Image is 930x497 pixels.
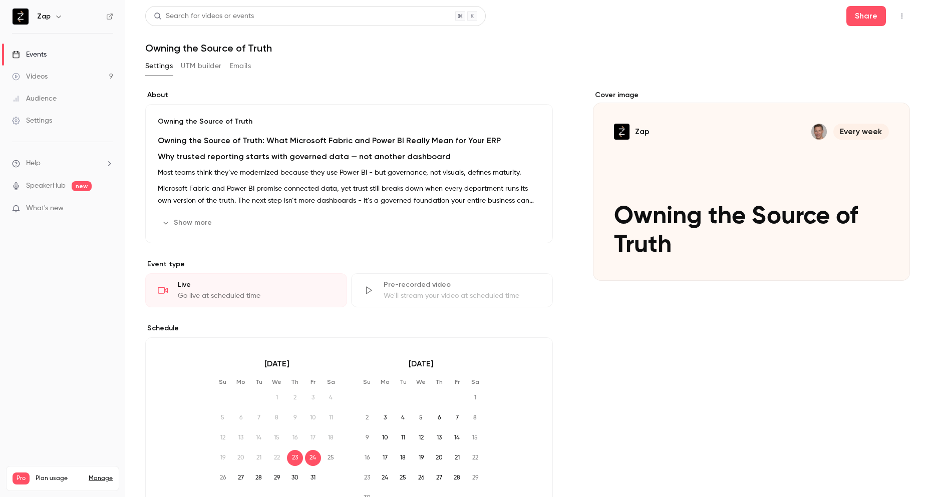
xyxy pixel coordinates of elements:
[72,181,92,191] span: new
[449,430,465,446] span: 14
[145,323,553,333] p: Schedule
[449,470,465,486] span: 28
[413,470,429,486] span: 26
[593,90,910,281] section: Cover image
[233,450,249,466] span: 20
[13,9,29,25] img: Zap
[269,410,285,426] span: 8
[467,378,483,386] p: Sa
[233,430,249,446] span: 13
[384,280,540,290] div: Pre-recorded video
[323,378,339,386] p: Sa
[145,42,910,54] h1: Owning the Source of Truth
[395,430,411,446] span: 11
[359,410,375,426] span: 2
[431,470,447,486] span: 27
[145,273,347,307] div: LiveGo live at scheduled time
[395,470,411,486] span: 25
[359,430,375,446] span: 9
[158,151,540,163] h2: Why trusted reporting starts with governed data — not another dashboard
[395,410,411,426] span: 4
[431,378,447,386] p: Th
[359,378,375,386] p: Su
[305,378,321,386] p: Fr
[431,410,447,426] span: 6
[305,450,321,466] span: 24
[26,203,64,214] span: What's new
[12,158,113,169] li: help-dropdown-opener
[215,410,231,426] span: 5
[431,430,447,446] span: 13
[431,450,447,466] span: 20
[37,12,51,22] h6: Zap
[395,450,411,466] span: 18
[359,450,375,466] span: 16
[154,11,254,22] div: Search for videos or events
[287,410,303,426] span: 9
[377,430,393,446] span: 10
[323,430,339,446] span: 18
[12,116,52,126] div: Settings
[305,390,321,406] span: 3
[269,450,285,466] span: 22
[215,378,231,386] p: Su
[467,410,483,426] span: 8
[12,72,48,82] div: Videos
[269,430,285,446] span: 15
[449,450,465,466] span: 21
[181,58,221,74] button: UTM builder
[467,450,483,466] span: 22
[467,430,483,446] span: 15
[467,470,483,486] span: 29
[158,183,540,207] p: Microsoft Fabric and Power BI promise connected data, yet trust still breaks down when every depa...
[158,117,540,127] p: Owning the Source of Truth
[287,430,303,446] span: 16
[323,390,339,406] span: 4
[449,410,465,426] span: 7
[251,430,267,446] span: 14
[251,450,267,466] span: 21
[230,58,251,74] button: Emails
[305,430,321,446] span: 17
[351,273,553,307] div: Pre-recorded videoWe'll stream your video at scheduled time
[413,410,429,426] span: 5
[26,181,66,191] a: SpeakerHub
[233,378,249,386] p: Mo
[305,410,321,426] span: 10
[158,167,540,179] p: Most teams think they’ve modernized because they use Power BI - but governance, not visuals, defi...
[323,450,339,466] span: 25
[251,378,267,386] p: Tu
[89,474,113,482] a: Manage
[377,450,393,466] span: 17
[158,215,218,231] button: Show more
[26,158,41,169] span: Help
[395,378,411,386] p: Tu
[384,291,540,301] div: We'll stream your video at scheduled time
[233,410,249,426] span: 6
[13,472,30,484] span: Pro
[593,90,910,100] label: Cover image
[145,90,553,100] label: About
[269,378,285,386] p: We
[215,358,339,370] p: [DATE]
[377,470,393,486] span: 24
[251,410,267,426] span: 7
[158,135,540,147] h2: Owning the Source of Truth: What Microsoft Fabric and Power BI Really Mean for Your ERP
[449,378,465,386] p: Fr
[287,378,303,386] p: Th
[269,390,285,406] span: 1
[145,259,553,269] p: Event type
[215,450,231,466] span: 19
[178,291,335,301] div: Go live at scheduled time
[467,390,483,406] span: 1
[251,470,267,486] span: 28
[215,470,231,486] span: 26
[233,470,249,486] span: 27
[12,94,57,104] div: Audience
[178,280,335,290] div: Live
[413,378,429,386] p: We
[269,470,285,486] span: 29
[36,474,83,482] span: Plan usage
[215,430,231,446] span: 12
[287,390,303,406] span: 2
